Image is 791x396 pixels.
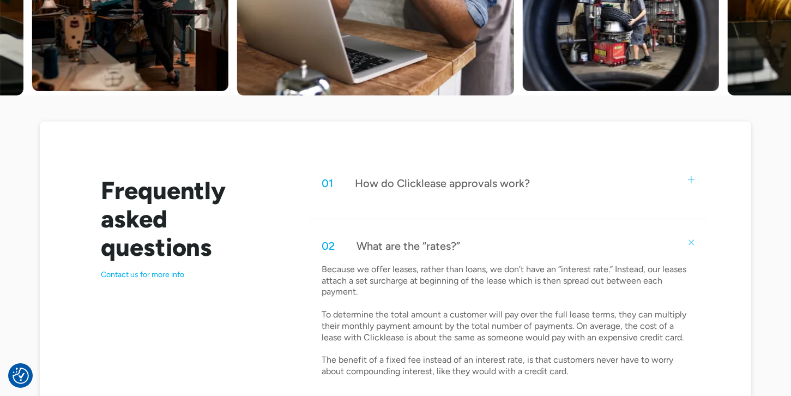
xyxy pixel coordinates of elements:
div: What are the “rates?” [357,239,461,253]
button: Consent Preferences [13,368,29,384]
p: Because we offer leases, rather than loans, we don’t have an “interest rate.” Instead, our leases... [322,264,695,377]
img: small plus [688,176,695,183]
p: Contact us for more info [101,270,283,280]
div: 01 [322,176,334,190]
img: small plus [686,237,696,247]
h2: Frequently asked questions [101,176,283,261]
img: Revisit consent button [13,368,29,384]
div: How do Clicklease approvals work? [355,176,530,190]
div: 02 [322,239,335,253]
